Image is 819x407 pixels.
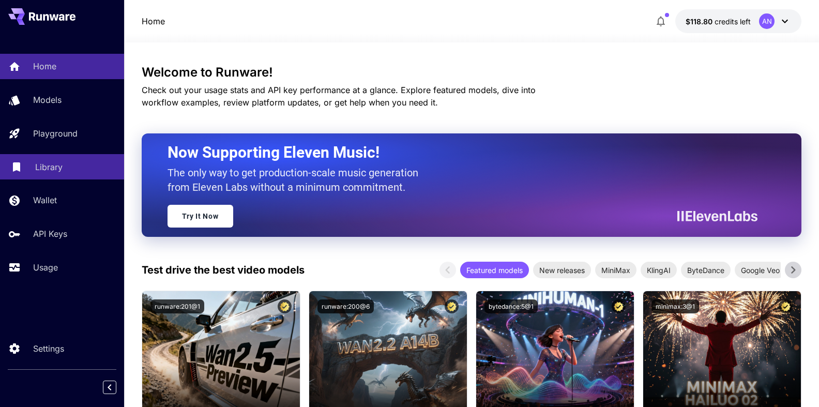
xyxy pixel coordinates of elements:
[142,15,165,27] nav: breadcrumb
[612,299,626,313] button: Certified Model – Vetted for best performance and includes a commercial license.
[33,261,58,274] p: Usage
[142,15,165,27] a: Home
[460,262,529,278] div: Featured models
[533,265,591,276] span: New releases
[715,17,751,26] span: credits left
[35,161,63,173] p: Library
[168,205,233,228] a: Try It Now
[168,143,750,162] h2: Now Supporting Eleven Music!
[33,127,78,140] p: Playground
[33,194,57,206] p: Wallet
[686,17,715,26] span: $118.80
[779,299,793,313] button: Certified Model – Vetted for best performance and includes a commercial license.
[595,265,636,276] span: MiniMax
[33,228,67,240] p: API Keys
[735,262,786,278] div: Google Veo
[595,262,636,278] div: MiniMax
[675,9,801,33] button: $118.80195AN
[686,16,751,27] div: $118.80195
[484,299,538,313] button: bytedance:5@1
[103,381,116,394] button: Collapse sidebar
[445,299,459,313] button: Certified Model – Vetted for best performance and includes a commercial license.
[278,299,292,313] button: Certified Model – Vetted for best performance and includes a commercial license.
[111,378,124,397] div: Collapse sidebar
[142,85,536,108] span: Check out your usage stats and API key performance at a glance. Explore featured models, dive int...
[735,265,786,276] span: Google Veo
[460,265,529,276] span: Featured models
[33,60,56,72] p: Home
[759,13,775,29] div: AN
[317,299,374,313] button: runware:200@6
[641,265,677,276] span: KlingAI
[33,342,64,355] p: Settings
[651,299,699,313] button: minimax:3@1
[150,299,204,313] button: runware:201@1
[33,94,62,106] p: Models
[641,262,677,278] div: KlingAI
[681,262,731,278] div: ByteDance
[142,262,305,278] p: Test drive the best video models
[168,165,426,194] p: The only way to get production-scale music generation from Eleven Labs without a minimum commitment.
[533,262,591,278] div: New releases
[142,65,802,80] h3: Welcome to Runware!
[681,265,731,276] span: ByteDance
